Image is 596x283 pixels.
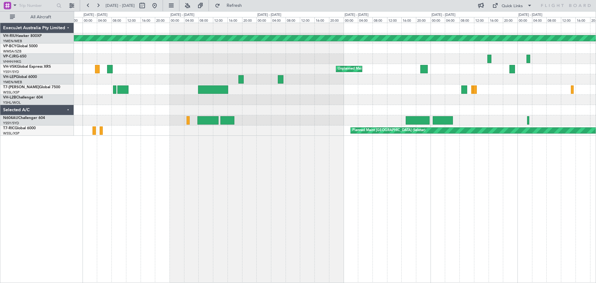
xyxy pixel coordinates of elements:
[358,17,372,23] div: 04:00
[3,96,16,99] span: VH-L2B
[242,17,257,23] div: 20:00
[561,17,576,23] div: 12:00
[329,17,344,23] div: 20:00
[221,3,247,8] span: Refresh
[111,17,126,23] div: 08:00
[155,17,169,23] div: 20:00
[16,15,65,19] span: All Aircraft
[169,17,184,23] div: 00:00
[257,12,281,18] div: [DATE] - [DATE]
[7,12,67,22] button: All Aircraft
[141,17,155,23] div: 16:00
[431,17,445,23] div: 00:00
[3,65,51,69] a: VH-VSKGlobal Express XRS
[416,17,431,23] div: 20:00
[184,17,199,23] div: 04:00
[19,1,55,10] input: Trip Number
[518,12,542,18] div: [DATE] - [DATE]
[517,17,532,23] div: 00:00
[228,17,242,23] div: 16:00
[3,49,21,54] a: WMSA/SZB
[271,17,286,23] div: 04:00
[3,121,19,126] a: YSSY/SYD
[345,12,368,18] div: [DATE] - [DATE]
[445,17,459,23] div: 04:00
[3,96,43,99] a: VH-L2BChallenger 604
[3,85,39,89] span: T7-[PERSON_NAME]
[3,44,38,48] a: VP-BCYGlobal 5000
[3,126,36,130] a: T7-RICGlobal 6000
[3,116,18,120] span: N604AU
[3,34,16,38] span: VH-RIU
[352,126,425,135] div: Planned Maint [GEOGRAPHIC_DATA] (Seletar)
[300,17,314,23] div: 12:00
[126,17,141,23] div: 12:00
[3,55,26,58] a: VP-CJRG-650
[3,85,60,89] a: T7-[PERSON_NAME]Global 7500
[3,70,19,74] a: YSSY/SYD
[3,131,20,136] a: WSSL/XSP
[3,59,21,64] a: VHHH/HKG
[3,116,45,120] a: N604AUChallenger 604
[338,64,414,74] div: Unplanned Maint Sydney ([PERSON_NAME] Intl)
[474,17,489,23] div: 12:00
[3,34,42,38] a: VH-RIUHawker 800XP
[401,17,416,23] div: 16:00
[576,17,590,23] div: 16:00
[3,39,22,43] a: YMEN/MEB
[532,17,547,23] div: 04:00
[3,75,16,79] span: VH-LEP
[83,17,97,23] div: 00:00
[489,1,535,11] button: Quick Links
[213,17,228,23] div: 12:00
[3,55,16,58] span: VP-CJR
[212,1,249,11] button: Refresh
[489,17,503,23] div: 16:00
[170,12,194,18] div: [DATE] - [DATE]
[3,90,20,95] a: WSSL/XSP
[3,80,22,84] a: YMEN/MEB
[459,17,474,23] div: 08:00
[286,17,300,23] div: 08:00
[3,44,16,48] span: VP-BCY
[106,3,135,8] span: [DATE] - [DATE]
[3,65,17,69] span: VH-VSK
[3,75,37,79] a: VH-LEPGlobal 6000
[3,126,15,130] span: T7-RIC
[3,100,21,105] a: YSHL/WOL
[431,12,455,18] div: [DATE] - [DATE]
[84,12,107,18] div: [DATE] - [DATE]
[503,17,517,23] div: 20:00
[372,17,387,23] div: 08:00
[97,17,111,23] div: 04:00
[502,3,523,9] div: Quick Links
[68,17,83,23] div: 20:00
[314,17,329,23] div: 16:00
[198,17,213,23] div: 08:00
[546,17,561,23] div: 08:00
[256,17,271,23] div: 00:00
[344,17,358,23] div: 00:00
[387,17,402,23] div: 12:00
